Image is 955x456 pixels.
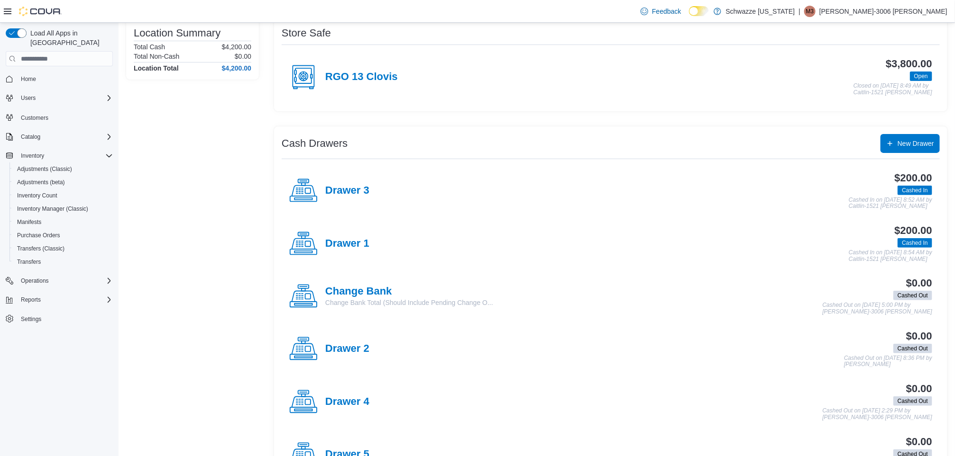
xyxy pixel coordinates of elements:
[21,94,36,102] span: Users
[9,189,117,202] button: Inventory Count
[17,73,113,85] span: Home
[17,192,57,199] span: Inventory Count
[13,216,45,228] a: Manifests
[6,68,113,350] nav: Complex example
[13,256,113,268] span: Transfers
[893,396,932,406] span: Cashed Out
[13,230,64,241] a: Purchase Orders
[17,73,40,85] a: Home
[282,27,331,39] h3: Store Safe
[9,229,117,242] button: Purchase Orders
[726,6,795,17] p: Schwazze [US_STATE]
[2,274,117,287] button: Operations
[898,238,932,248] span: Cashed In
[17,165,72,173] span: Adjustments (Classic)
[21,114,48,122] span: Customers
[325,298,493,307] p: Change Bank Total (Should Include Pending Change O...
[13,216,113,228] span: Manifests
[134,53,180,60] h6: Total Non-Cash
[17,275,113,286] span: Operations
[17,245,64,252] span: Transfers (Classic)
[325,238,369,250] h4: Drawer 1
[17,275,53,286] button: Operations
[17,112,52,124] a: Customers
[134,43,165,51] h6: Total Cash
[898,139,934,148] span: New Drawer
[13,163,76,175] a: Adjustments (Classic)
[823,408,932,420] p: Cashed Out on [DATE] 2:29 PM by [PERSON_NAME]-3006 [PERSON_NAME]
[13,243,113,254] span: Transfers (Classic)
[2,149,117,162] button: Inventory
[854,83,932,96] p: Closed on [DATE] 8:49 AM by Caitlin-1521 [PERSON_NAME]
[13,177,113,188] span: Adjustments (beta)
[2,293,117,306] button: Reports
[21,133,40,141] span: Catalog
[806,6,814,17] span: M3
[804,6,816,17] div: Marisa-3006 Romero
[325,396,369,408] h4: Drawer 4
[902,239,928,247] span: Cashed In
[13,256,45,268] a: Transfers
[325,71,398,83] h4: RGO 13 Clovis
[689,6,709,16] input: Dark Mode
[13,163,113,175] span: Adjustments (Classic)
[886,58,932,70] h3: $3,800.00
[652,7,681,16] span: Feedback
[895,172,932,184] h3: $200.00
[9,215,117,229] button: Manifests
[910,72,932,81] span: Open
[849,197,932,210] p: Cashed In on [DATE] 8:52 AM by Caitlin-1521 [PERSON_NAME]
[17,218,41,226] span: Manifests
[17,205,88,213] span: Inventory Manager (Classic)
[17,294,113,305] span: Reports
[17,313,113,325] span: Settings
[823,302,932,315] p: Cashed Out on [DATE] 5:00 PM by [PERSON_NAME]-3006 [PERSON_NAME]
[881,134,940,153] button: New Drawer
[21,296,41,304] span: Reports
[895,225,932,236] h3: $200.00
[898,186,932,195] span: Cashed In
[9,255,117,268] button: Transfers
[914,72,928,80] span: Open
[17,294,45,305] button: Reports
[9,242,117,255] button: Transfers (Classic)
[134,64,179,72] h4: Location Total
[9,162,117,176] button: Adjustments (Classic)
[21,315,41,323] span: Settings
[13,203,92,215] a: Inventory Manager (Classic)
[325,343,369,355] h4: Drawer 2
[898,291,928,300] span: Cashed Out
[134,27,220,39] h3: Location Summary
[13,177,69,188] a: Adjustments (beta)
[17,258,41,266] span: Transfers
[222,64,251,72] h4: $4,200.00
[21,75,36,83] span: Home
[9,176,117,189] button: Adjustments (beta)
[17,150,48,161] button: Inventory
[17,150,113,161] span: Inventory
[27,28,113,47] span: Load All Apps in [GEOGRAPHIC_DATA]
[898,397,928,405] span: Cashed Out
[222,43,251,51] p: $4,200.00
[17,92,39,104] button: Users
[849,250,932,262] p: Cashed In on [DATE] 8:54 AM by Caitlin-1521 [PERSON_NAME]
[19,7,62,16] img: Cova
[13,203,113,215] span: Inventory Manager (Classic)
[844,355,932,368] p: Cashed Out on [DATE] 8:36 PM by [PERSON_NAME]
[17,313,45,325] a: Settings
[17,232,60,239] span: Purchase Orders
[898,344,928,353] span: Cashed Out
[2,312,117,326] button: Settings
[17,92,113,104] span: Users
[819,6,947,17] p: [PERSON_NAME]-3006 [PERSON_NAME]
[325,185,369,197] h4: Drawer 3
[2,110,117,124] button: Customers
[17,131,113,143] span: Catalog
[21,152,44,160] span: Inventory
[325,286,493,298] h4: Change Bank
[9,202,117,215] button: Inventory Manager (Classic)
[902,186,928,195] span: Cashed In
[2,72,117,86] button: Home
[906,277,932,289] h3: $0.00
[17,111,113,123] span: Customers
